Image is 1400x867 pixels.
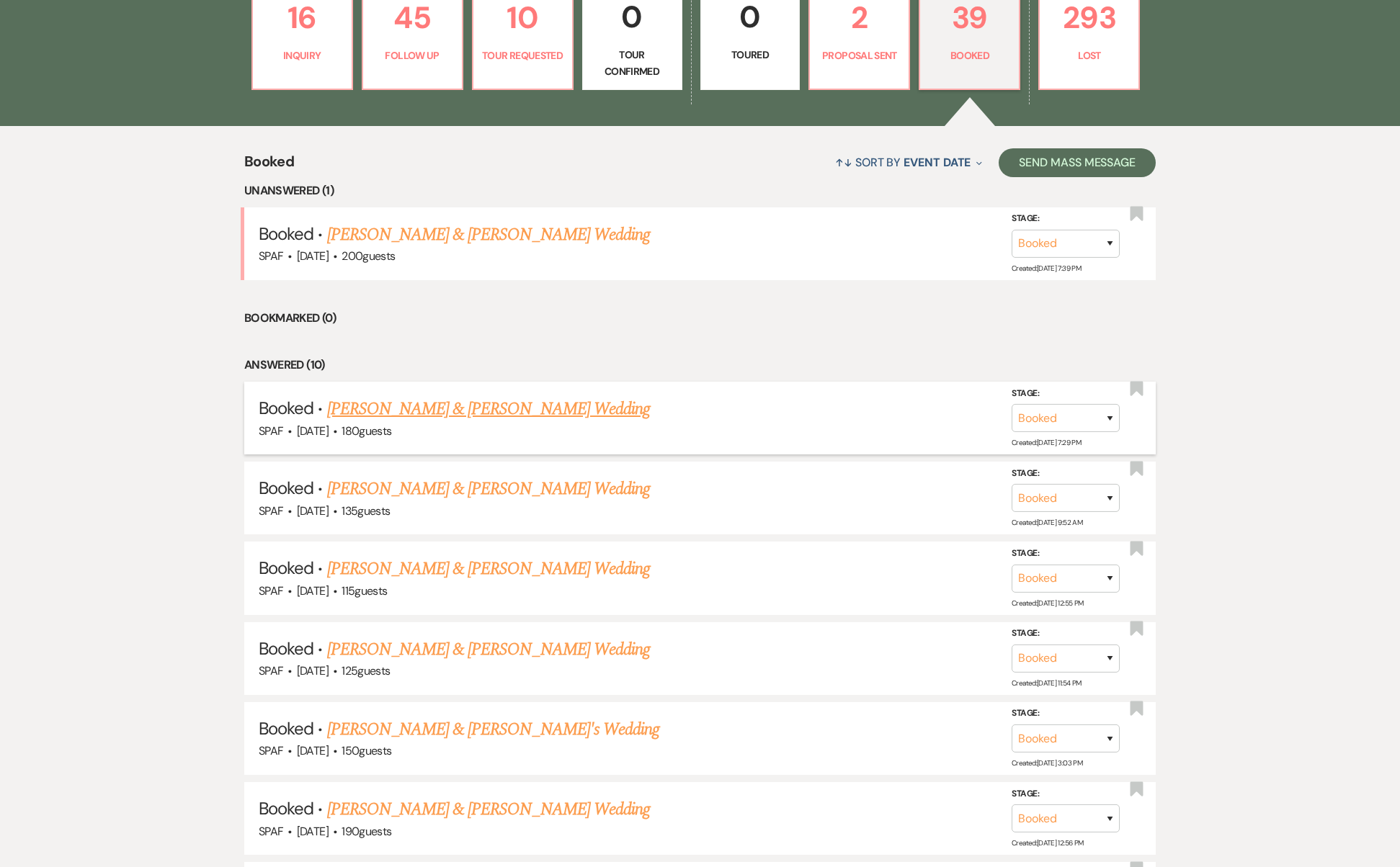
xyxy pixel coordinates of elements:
[1012,626,1120,642] label: Stage:
[904,155,971,170] span: Event Date
[259,557,313,579] span: Booked
[244,309,1156,328] li: Bookmarked (0)
[297,423,329,439] span: [DATE]
[482,48,563,63] p: Tour Requested
[342,248,395,264] span: 200 guests
[327,396,650,422] a: [PERSON_NAME] & [PERSON_NAME] Wedding
[1012,438,1081,447] span: Created: [DATE] 7:29 PM
[259,248,283,264] span: SPAF
[297,824,329,839] span: [DATE]
[244,181,1156,200] li: Unanswered (1)
[259,663,283,678] span: SPAF
[259,503,283,518] span: SPAF
[297,503,329,518] span: [DATE]
[259,423,283,439] span: SPAF
[1012,758,1082,768] span: Created: [DATE] 3:03 PM
[1048,48,1130,63] p: Lost
[1012,546,1120,562] label: Stage:
[259,743,283,758] span: SPAF
[372,48,453,63] p: Follow Up
[929,48,1010,63] p: Booked
[259,717,313,740] span: Booked
[259,824,283,839] span: SPAF
[259,477,313,499] span: Booked
[1012,838,1083,848] span: Created: [DATE] 12:56 PM
[1012,211,1120,227] label: Stage:
[1012,466,1120,482] label: Stage:
[262,48,343,63] p: Inquiry
[259,397,313,419] span: Booked
[259,223,313,245] span: Booked
[1012,386,1120,402] label: Stage:
[327,476,650,502] a: [PERSON_NAME] & [PERSON_NAME] Wedding
[327,222,650,248] a: [PERSON_NAME] & [PERSON_NAME] Wedding
[244,151,294,181] span: Booked
[710,47,791,63] p: Toured
[592,47,673,79] p: Tour Confirmed
[342,663,390,678] span: 125 guests
[327,637,650,662] a: [PERSON_NAME] & [PERSON_NAME] Wedding
[342,824,391,839] span: 190 guests
[297,583,329,598] span: [DATE]
[1012,598,1083,608] span: Created: [DATE] 12:55 PM
[1012,678,1081,688] span: Created: [DATE] 11:54 PM
[829,143,988,181] button: Sort By Event Date
[342,423,391,439] span: 180 guests
[342,503,390,518] span: 135 guests
[244,356,1156,374] li: Answered (10)
[327,716,660,742] a: [PERSON_NAME] & [PERSON_NAME]'s Wedding
[1012,518,1082,527] span: Created: [DATE] 9:52 AM
[297,248,329,264] span: [DATE]
[297,663,329,678] span: [DATE]
[835,155,852,170] span: ↑↓
[1012,706,1120,722] label: Stage:
[999,148,1156,177] button: Send Mass Message
[342,743,391,758] span: 150 guests
[1012,264,1081,273] span: Created: [DATE] 7:39 PM
[259,583,283,598] span: SPAF
[259,637,313,660] span: Booked
[342,583,387,598] span: 115 guests
[327,556,650,582] a: [PERSON_NAME] & [PERSON_NAME] Wedding
[297,743,329,758] span: [DATE]
[327,796,650,822] a: [PERSON_NAME] & [PERSON_NAME] Wedding
[259,797,313,819] span: Booked
[1012,786,1120,802] label: Stage:
[819,48,900,63] p: Proposal Sent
